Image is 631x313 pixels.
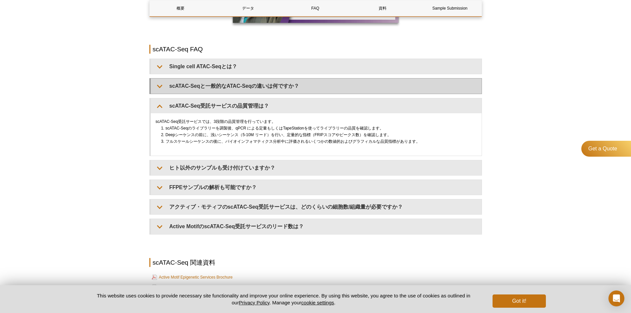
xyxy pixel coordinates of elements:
[151,180,482,195] summary: FFPEサンプルの解析も可能ですか？
[85,292,482,306] p: This website uses cookies to provide necessary site functionality and improve your online experie...
[284,0,346,16] a: FAQ
[166,138,471,145] li: フルスケールシーケンスの後に、バイオインフォマティクス分析中に評価されるいくつかの数値的およびグラフィカルな品質指標があります。
[608,290,624,306] div: Open Intercom Messenger
[493,294,546,308] button: Got it!
[166,131,471,138] li: Deepシーケンスの前に、浅いシーケンス（5-10M リード）を行い、定量的な指標（FRIPスコアやピークス数）を確認します。
[151,98,482,113] summary: scATAC-Seq受託サービスの品質管理は？
[151,160,482,175] summary: ヒト以外のサンプルも受け付けていますか？
[151,113,482,156] div: scATAC-Seq受託サービスでは、3段階の品質管理を行っています。
[166,125,471,131] li: scATAC-Seqのライブラリーを調製後、qPCR による定量もしくはTapeStationを使ってライブラリーの品質を確認します。
[419,0,481,16] a: Sample Submission
[149,45,482,54] h2: scATAC-Seq FAQ
[152,283,241,291] a: Comprehensive ATAC-Seq Solutions Brochure
[581,141,631,157] a: Get a Quote
[151,78,482,93] summary: scATAC-Seqと一般的なATAC-Seqの違いは何ですか？
[152,273,233,281] a: Active Motif Epigenetic Services Brochure
[239,300,269,305] a: Privacy Policy
[217,0,279,16] a: データ
[351,0,414,16] a: 資料
[149,258,482,267] h2: scATAC-Seq 関連資料
[301,300,334,305] button: cookie settings
[151,219,482,234] summary: Active MotifのscATAC-Seq受託サービスのリード数は？
[151,199,482,214] summary: アクティブ・モティフのscATAC-Seq受託サービスは、どのくらいの細胞数/組織量が必要ですか？
[150,0,212,16] a: 概要
[151,59,482,74] summary: Single cell ATAC-Seqとは？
